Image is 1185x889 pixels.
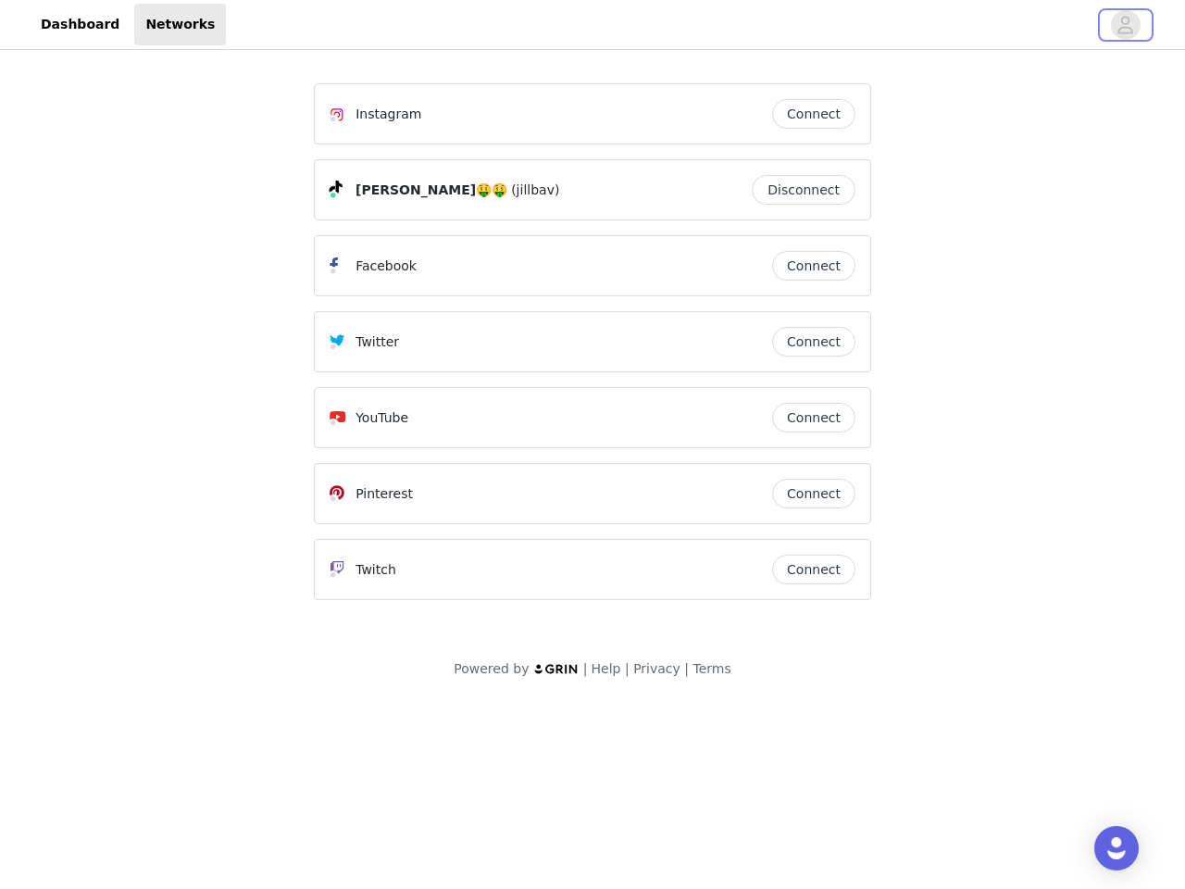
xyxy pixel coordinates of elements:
[772,327,855,357] button: Connect
[30,4,131,45] a: Dashboard
[772,555,855,584] button: Connect
[355,105,421,124] p: Instagram
[625,661,630,676] span: |
[355,181,507,200] span: [PERSON_NAME]🤑🤑
[772,479,855,508] button: Connect
[1094,826,1139,870] div: Open Intercom Messenger
[772,251,855,281] button: Connect
[772,403,855,432] button: Connect
[355,408,408,428] p: YouTube
[355,560,396,580] p: Twitch
[511,181,559,200] span: (jillbav)
[533,663,580,675] img: logo
[1116,10,1134,40] div: avatar
[134,4,226,45] a: Networks
[592,661,621,676] a: Help
[752,175,855,205] button: Disconnect
[454,661,529,676] span: Powered by
[692,661,730,676] a: Terms
[684,661,689,676] span: |
[355,257,417,276] p: Facebook
[330,107,344,122] img: Instagram Icon
[355,484,413,504] p: Pinterest
[772,99,855,129] button: Connect
[583,661,588,676] span: |
[633,661,680,676] a: Privacy
[355,332,399,352] p: Twitter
